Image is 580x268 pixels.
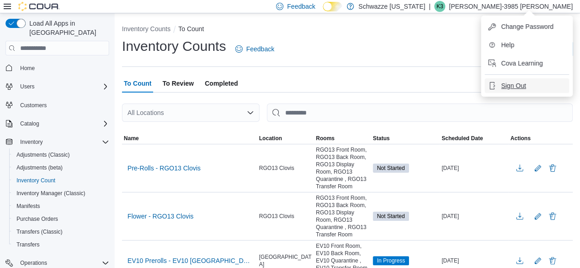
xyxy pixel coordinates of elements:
[547,211,558,222] button: Delete
[20,102,47,109] span: Customers
[485,19,569,34] button: Change Password
[124,74,151,93] span: To Count
[17,63,39,74] a: Home
[13,226,66,237] a: Transfers (Classic)
[9,225,113,238] button: Transfers (Classic)
[373,164,409,173] span: Not Started
[547,163,558,174] button: Delete
[124,135,139,142] span: Name
[2,136,113,148] button: Inventory
[259,253,312,268] span: [GEOGRAPHIC_DATA]
[17,164,63,171] span: Adjustments (beta)
[532,161,543,175] button: Edit count details
[13,201,109,212] span: Manifests
[323,2,342,11] input: Dark Mode
[13,226,109,237] span: Transfers (Classic)
[13,149,73,160] a: Adjustments (Classic)
[547,255,558,266] button: Delete
[13,213,109,224] span: Purchase Orders
[17,137,46,148] button: Inventory
[373,212,409,221] span: Not Started
[13,149,109,160] span: Adjustments (Classic)
[17,202,40,210] span: Manifests
[17,81,38,92] button: Users
[13,162,109,173] span: Adjustments (beta)
[17,99,109,111] span: Customers
[17,100,50,111] a: Customers
[314,133,371,144] button: Rooms
[122,133,257,144] button: Name
[442,135,483,142] span: Scheduled Date
[20,120,39,127] span: Catalog
[2,80,113,93] button: Users
[17,228,62,235] span: Transfers (Classic)
[501,22,553,31] span: Change Password
[20,65,35,72] span: Home
[17,118,43,129] button: Catalog
[485,56,569,71] button: Cova Learning
[13,201,44,212] a: Manifests
[13,239,109,250] span: Transfers
[127,164,200,173] span: Pre-Rolls - RGO13 Clovis
[17,137,109,148] span: Inventory
[314,192,371,240] div: RGO13 Front Room, RGO13 Back Room, RGO13 Display Room, RGO13 Quarantine , RGO13 Transfer Room
[434,1,445,12] div: Kandice-3985 Marquez
[287,2,315,11] span: Feedback
[257,133,314,144] button: Location
[13,188,89,199] a: Inventory Manager (Classic)
[259,164,294,172] span: RGO13 Clovis
[359,1,425,12] p: Schwazze [US_STATE]
[9,238,113,251] button: Transfers
[440,163,508,174] div: [DATE]
[17,118,109,129] span: Catalog
[485,38,569,52] button: Help
[373,135,390,142] span: Status
[17,215,58,223] span: Purchase Orders
[436,1,443,12] span: K3
[246,44,274,54] span: Feedback
[232,40,278,58] a: Feedback
[17,81,109,92] span: Users
[17,62,109,73] span: Home
[9,213,113,225] button: Purchase Orders
[127,212,193,221] span: Flower - RGO13 Clovis
[124,209,197,223] button: Flower - RGO13 Clovis
[429,1,431,12] p: |
[9,161,113,174] button: Adjustments (beta)
[267,104,573,122] input: This is a search bar. After typing your query, hit enter to filter the results lower in the page.
[371,133,440,144] button: Status
[259,135,282,142] span: Location
[17,190,85,197] span: Inventory Manager (Classic)
[205,74,238,93] span: Completed
[17,177,55,184] span: Inventory Count
[122,37,226,55] h1: Inventory Counts
[9,148,113,161] button: Adjustments (Classic)
[20,83,34,90] span: Users
[9,187,113,200] button: Inventory Manager (Classic)
[449,1,573,12] p: [PERSON_NAME]-3985 [PERSON_NAME]
[247,109,254,116] button: Open list of options
[440,211,508,222] div: [DATE]
[17,241,39,248] span: Transfers
[127,256,252,265] span: EV10 Prerolls - EV10 [GEOGRAPHIC_DATA]
[532,254,543,268] button: Edit count details
[124,161,204,175] button: Pre-Rolls - RGO13 Clovis
[20,259,47,267] span: Operations
[17,151,70,159] span: Adjustments (Classic)
[13,162,66,173] a: Adjustments (beta)
[124,254,255,268] button: EV10 Prerolls - EV10 [GEOGRAPHIC_DATA]
[501,81,526,90] span: Sign Out
[178,25,204,33] button: To Count
[377,164,405,172] span: Not Started
[13,175,59,186] a: Inventory Count
[510,135,530,142] span: Actions
[18,2,60,11] img: Cova
[9,174,113,187] button: Inventory Count
[2,98,113,112] button: Customers
[9,200,113,213] button: Manifests
[13,188,109,199] span: Inventory Manager (Classic)
[485,78,569,93] button: Sign Out
[2,61,113,74] button: Home
[162,74,193,93] span: To Review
